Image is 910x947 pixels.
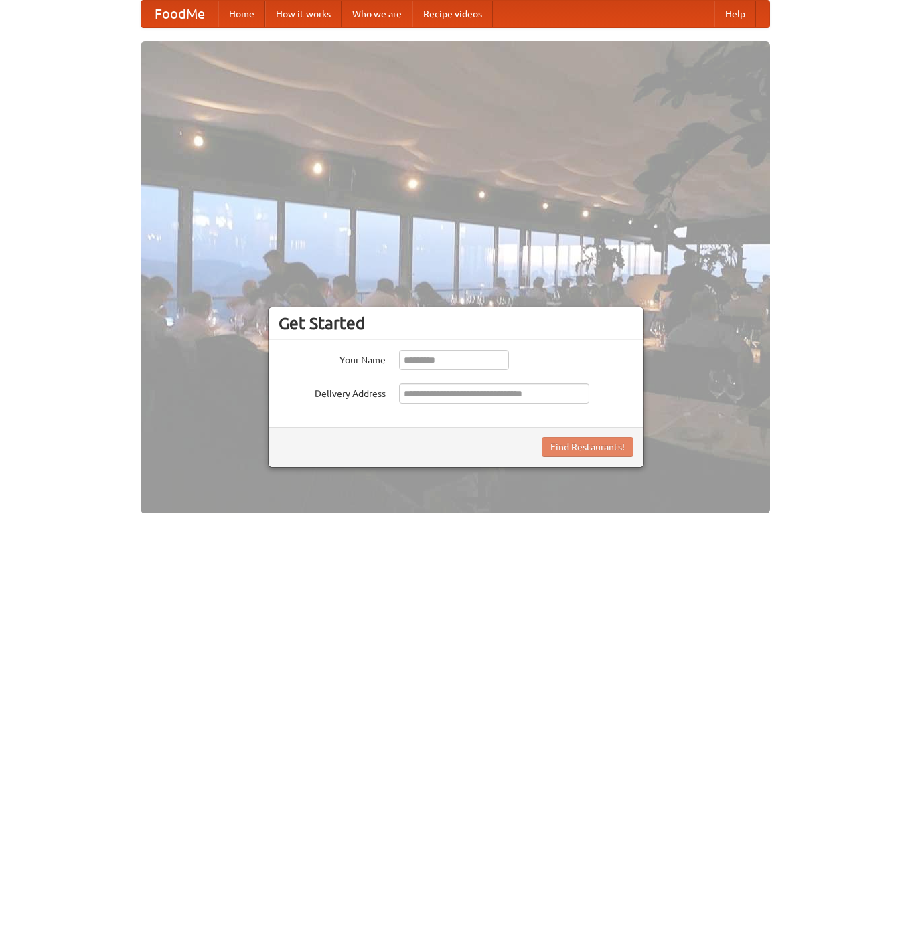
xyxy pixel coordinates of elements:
[542,437,633,457] button: Find Restaurants!
[279,350,386,367] label: Your Name
[141,1,218,27] a: FoodMe
[714,1,756,27] a: Help
[265,1,342,27] a: How it works
[412,1,493,27] a: Recipe videos
[279,383,386,400] label: Delivery Address
[342,1,412,27] a: Who we are
[279,313,633,333] h3: Get Started
[218,1,265,27] a: Home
